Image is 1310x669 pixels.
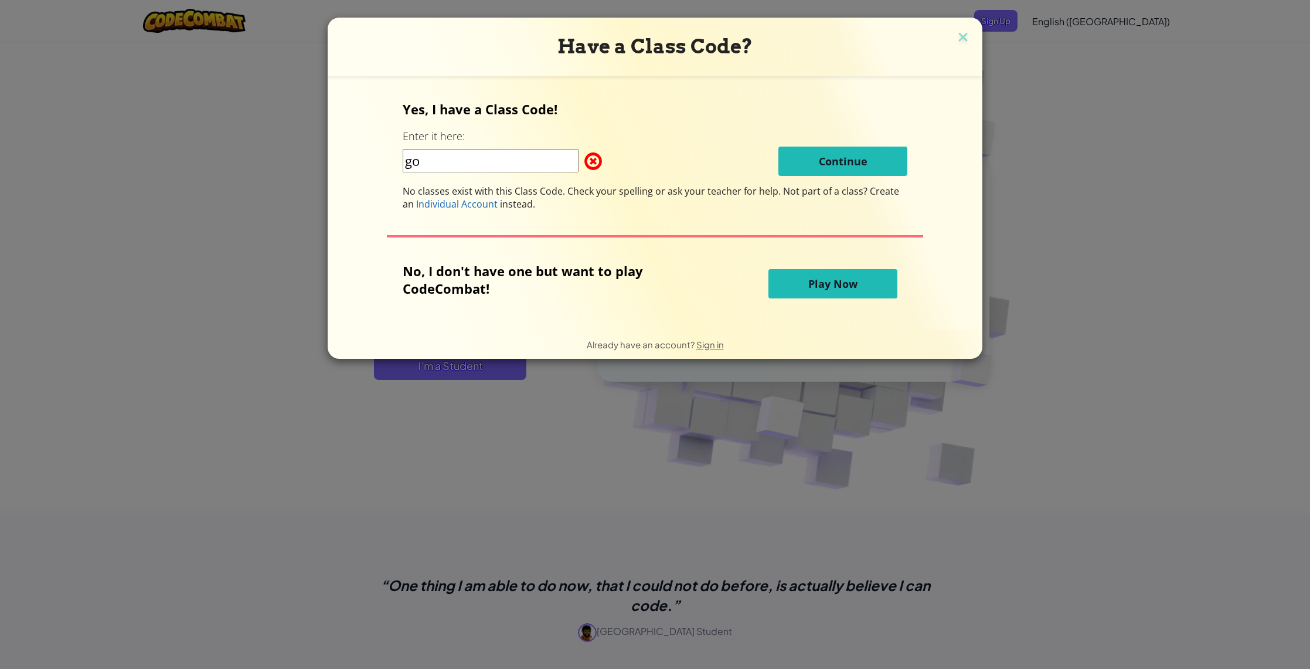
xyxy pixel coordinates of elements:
[403,185,783,198] span: No classes exist with this Class Code. Check your spelling or ask your teacher for help.
[819,154,867,168] span: Continue
[403,262,700,297] p: No, I don't have one but want to play CodeCombat!
[808,277,858,291] span: Play Now
[403,185,899,210] span: Not part of a class? Create an
[557,35,753,58] span: Have a Class Code?
[768,269,897,298] button: Play Now
[587,339,696,350] span: Already have an account?
[403,129,465,144] label: Enter it here:
[955,29,971,47] img: close icon
[498,198,535,210] span: instead.
[778,147,907,176] button: Continue
[403,100,908,118] p: Yes, I have a Class Code!
[696,339,724,350] a: Sign in
[416,198,498,210] span: Individual Account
